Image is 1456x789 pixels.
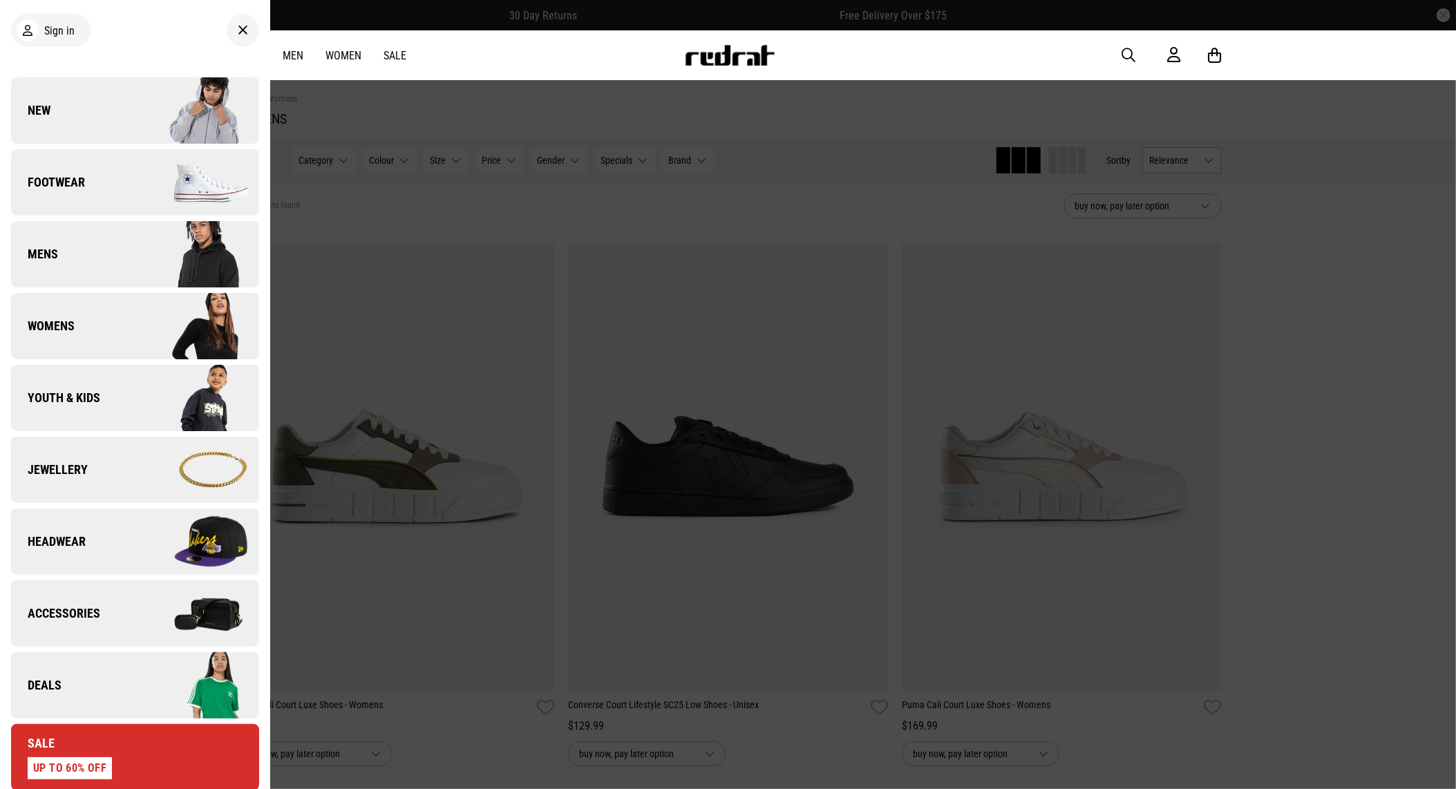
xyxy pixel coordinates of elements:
span: Sign in [44,24,75,37]
img: Company [135,363,258,432]
div: UP TO 60% OFF [28,757,112,779]
button: Open LiveChat chat widget [11,6,53,47]
a: Jewellery Company [11,437,259,503]
a: Accessories Company [11,580,259,647]
img: Company [135,76,258,145]
span: Footwear [11,174,85,191]
span: Youth & Kids [11,390,100,406]
span: Jewellery [11,462,88,478]
span: Mens [11,246,58,263]
span: Accessories [11,605,100,622]
span: Headwear [11,533,86,550]
img: Company [135,579,258,648]
a: New Company [11,77,259,144]
a: Sale [384,49,407,62]
a: Women [326,49,362,62]
img: Redrat logo [684,45,775,66]
a: Deals Company [11,652,259,719]
a: Mens Company [11,221,259,287]
img: Company [135,148,258,217]
a: Footwear Company [11,149,259,216]
img: Company [135,651,258,720]
img: Company [135,292,258,361]
img: Company [135,220,258,289]
span: Sale [11,735,55,752]
a: Youth & Kids Company [11,365,259,431]
a: Headwear Company [11,508,259,575]
span: Womens [11,318,75,334]
img: Company [135,435,258,504]
img: Company [135,507,258,576]
span: New [11,102,50,119]
span: Deals [11,677,62,694]
a: Womens Company [11,293,259,359]
a: Men [283,49,304,62]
